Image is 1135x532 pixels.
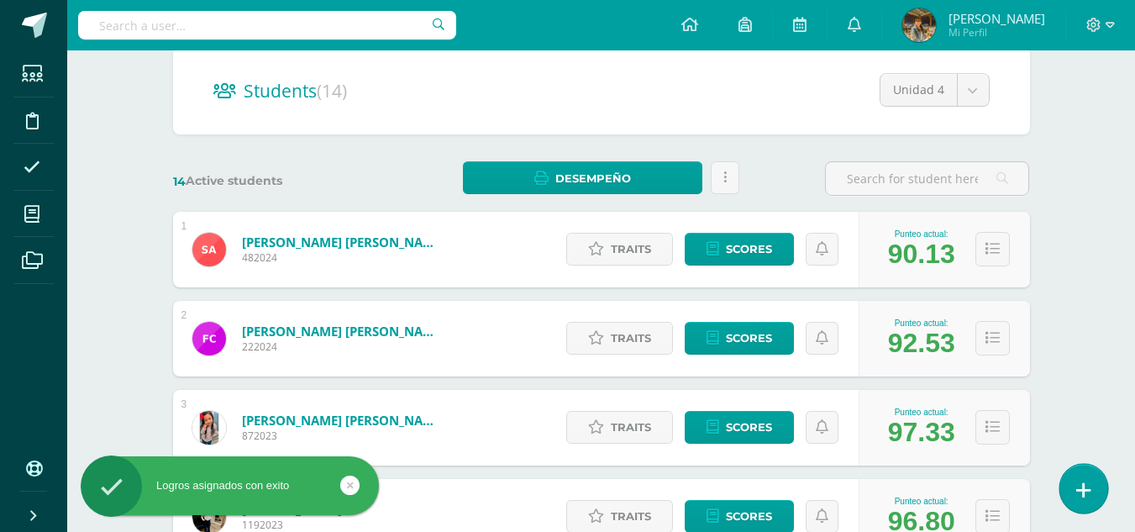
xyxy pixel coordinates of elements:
span: Traits [611,412,651,443]
div: Punteo actual: [888,319,955,328]
span: Traits [611,323,651,354]
img: fff98ed7ec940d940f7646eb17dcf433.png [192,411,226,445]
span: Students [244,79,347,103]
span: [PERSON_NAME] [948,10,1045,27]
a: Traits [566,411,673,444]
span: Unidad 4 [893,74,944,106]
img: e560f30e72f30b65b65cc426f7369897.png [192,322,226,356]
div: Punteo actual: [888,229,955,239]
span: Mi Perfil [948,25,1045,40]
input: Search a user… [78,11,456,40]
span: 872023 [242,429,444,443]
a: [PERSON_NAME] [PERSON_NAME] [242,323,444,340]
span: 1192023 [242,518,342,532]
input: Search for student here… [826,162,1028,195]
img: d4c0b68cd227eb3d1566ac7713dfa0da.png [192,233,226,266]
span: Scores [726,323,772,354]
span: 14 [173,174,186,189]
a: Desempeño [463,161,702,194]
a: Scores [685,233,794,266]
span: Scores [726,234,772,265]
div: 97.33 [888,417,955,448]
span: 222024 [242,340,444,354]
a: Scores [685,411,794,444]
div: Logros asignados con exito [81,478,379,493]
label: Active students [173,173,377,189]
span: 482024 [242,250,444,265]
span: (14) [317,79,347,103]
a: [PERSON_NAME] [PERSON_NAME] [242,412,444,429]
div: 92.53 [888,328,955,359]
a: Traits [566,233,673,266]
a: [PERSON_NAME] [PERSON_NAME] [242,234,444,250]
span: Desempeño [555,163,631,194]
div: Punteo actual: [888,408,955,417]
div: Punteo actual: [888,497,955,506]
div: 3 [181,398,187,410]
a: Traits [566,322,673,355]
a: Scores [685,322,794,355]
div: 90.13 [888,239,955,270]
span: Scores [726,412,772,443]
div: 1 [181,220,187,232]
span: Traits [611,234,651,265]
a: Unidad 4 [880,74,989,106]
img: 2dbaa8b142e8d6ddec163eea0aedc140.png [902,8,936,42]
span: Traits [611,501,651,532]
div: 2 [181,309,187,321]
span: Scores [726,501,772,532]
